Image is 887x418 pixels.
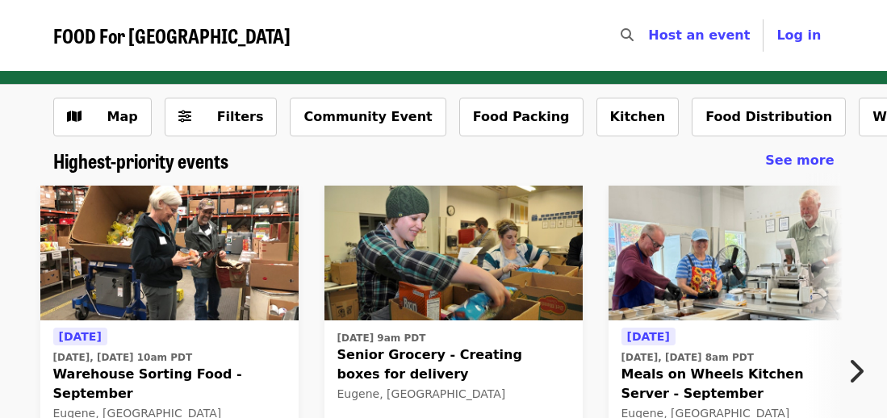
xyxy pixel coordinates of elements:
[596,98,680,136] button: Kitchen
[217,109,264,124] span: Filters
[648,27,750,43] a: Host an event
[643,16,656,55] input: Search
[53,365,286,403] span: Warehouse Sorting Food - September
[459,98,584,136] button: Food Packing
[609,186,867,321] img: Meals on Wheels Kitchen Server - September organized by FOOD For Lane County
[67,109,82,124] i: map icon
[40,186,299,321] img: Warehouse Sorting Food - September organized by FOOD For Lane County
[621,365,854,403] span: Meals on Wheels Kitchen Server - September
[53,350,193,365] time: [DATE], [DATE] 10am PDT
[627,330,670,343] span: [DATE]
[776,27,821,43] span: Log in
[53,21,291,49] span: FOOD For [GEOGRAPHIC_DATA]
[40,149,847,173] div: Highest-priority events
[178,109,191,124] i: sliders-h icon
[324,186,583,321] img: Senior Grocery - Creating boxes for delivery organized by FOOD For Lane County
[59,330,102,343] span: [DATE]
[337,331,426,345] time: [DATE] 9am PDT
[834,349,887,394] button: Next item
[692,98,846,136] button: Food Distribution
[765,153,834,168] span: See more
[847,356,864,387] i: chevron-right icon
[621,350,754,365] time: [DATE], [DATE] 8am PDT
[107,109,138,124] span: Map
[53,149,228,173] a: Highest-priority events
[290,98,446,136] button: Community Event
[765,151,834,170] a: See more
[621,27,634,43] i: search icon
[165,98,278,136] button: Filters (0 selected)
[764,19,834,52] button: Log in
[53,24,291,48] a: FOOD For [GEOGRAPHIC_DATA]
[53,98,152,136] button: Show map view
[53,146,228,174] span: Highest-priority events
[337,387,570,401] div: Eugene, [GEOGRAPHIC_DATA]
[337,345,570,384] span: Senior Grocery - Creating boxes for delivery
